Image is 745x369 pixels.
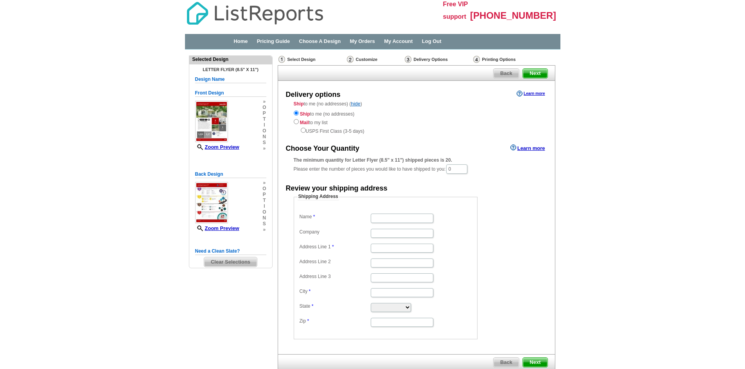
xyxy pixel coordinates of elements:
label: Address Line 2 [300,258,370,265]
span: i [262,122,266,128]
a: Back [493,357,519,367]
div: Please enter the number of pieces you would like to have shipped to you: [294,157,539,175]
a: My Orders [350,38,375,44]
div: USPS First Class (3-5 days) [294,126,539,135]
a: Zoom Preview [195,225,239,231]
h5: Back Design [195,171,266,178]
label: Address Line 1 [300,244,370,250]
span: p [262,192,266,198]
span: Next [523,69,547,78]
div: Delivery options [286,90,341,100]
span: Back [494,358,519,367]
span: p [262,111,266,116]
img: Delivery Options [405,56,411,63]
span: Back [494,69,519,78]
div: Select Design [278,55,346,65]
span: Next [523,358,547,367]
span: Clear Selections [204,257,257,267]
span: o [262,186,266,192]
span: n [262,215,266,221]
a: Learn more [510,144,545,151]
a: hide [351,101,361,107]
label: City [300,288,370,295]
div: Review your shipping address [286,184,388,194]
img: Select Design [278,56,285,63]
div: The minimum quantity for Letter Flyer (8.5" x 11") shipped pieces is 20. [294,157,539,164]
a: My Account [384,38,413,44]
div: to me (no addresses) ( ) [278,100,555,135]
span: o [262,128,266,134]
strong: Mail [300,120,309,125]
label: Address Line 3 [300,273,370,280]
span: n [262,134,266,140]
span: » [262,180,266,186]
a: Learn more [517,91,545,97]
a: Back [493,68,519,78]
div: Selected Design [189,56,272,63]
span: [PHONE_NUMBER] [470,10,556,21]
span: » [262,99,266,105]
label: Company [300,229,370,235]
span: » [262,146,266,152]
span: o [262,105,266,111]
h5: Front Design [195,89,266,97]
span: t [262,116,266,122]
div: Customize [346,55,404,63]
span: i [262,203,266,209]
div: Delivery Options [404,55,472,65]
a: Choose A Design [299,38,341,44]
img: Printing Options & Summary [473,56,480,63]
strong: Ship [300,111,310,117]
a: Log Out [422,38,442,44]
span: t [262,198,266,203]
a: Zoom Preview [195,144,239,150]
strong: Ship [294,101,304,107]
a: Pricing Guide [257,38,290,44]
legend: Shipping Address [298,193,339,200]
span: s [262,221,266,227]
div: Choose Your Quantity [286,144,359,154]
span: s [262,140,266,146]
a: Home [233,38,248,44]
div: to me (no addresses) to my list [294,109,539,135]
img: small-thumb.jpg [195,182,228,223]
label: Zip [300,318,370,324]
div: Printing Options [472,55,542,63]
h5: Need a Clean Slate? [195,248,266,255]
label: Name [300,214,370,220]
h5: Design Name [195,76,266,83]
img: Customize [347,56,354,63]
h4: Letter Flyer (8.5" x 11") [195,67,266,72]
img: small-thumb.jpg [195,101,228,142]
span: » [262,227,266,233]
span: Free VIP support [443,1,468,20]
label: State [300,303,370,310]
span: o [262,209,266,215]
